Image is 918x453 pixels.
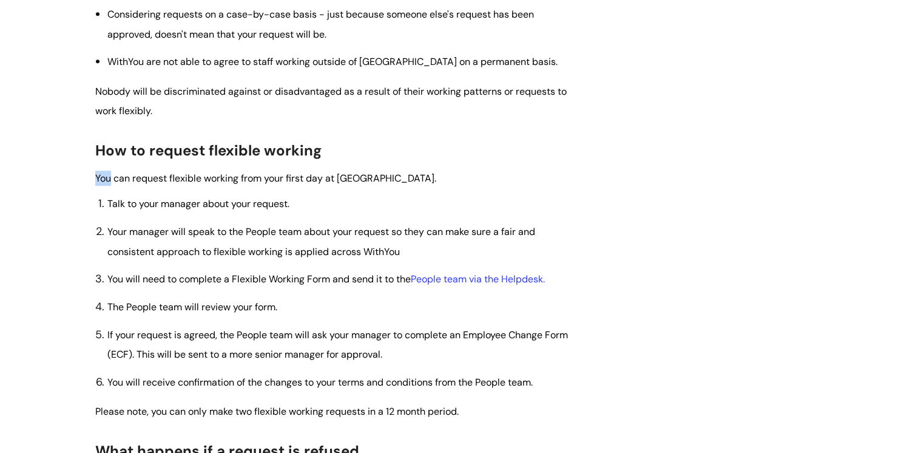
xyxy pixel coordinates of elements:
[107,329,568,361] span: If your request is agreed, the People team will ask your manager to complete an Employee Change F...
[411,273,545,285] a: People team via the Helpdesk.
[107,55,558,68] span: WithYou are not able to agree to staff working outside of [GEOGRAPHIC_DATA] on a permanent basis.
[95,141,322,160] span: How to request flexible working
[107,197,289,210] span: Talk to your manager about your request.
[107,273,545,285] span: You will need to complete a Flexible Working Form and send it to the
[107,225,535,257] span: Your manager will speak to the People team about your request so they can make sure a fair and co...
[95,85,567,117] span: Nobody will be discriminated against or disadvantaged as a result of their working patterns or re...
[95,405,459,418] span: Please note, you can only make two flexible working requests in a 12 month period.
[95,172,436,185] span: You can request flexible working from your first day at [GEOGRAPHIC_DATA].
[107,301,277,313] span: The People team will review your form.
[107,8,534,40] span: Considering requests on a case-by-case basis - just because someone else's request has been appro...
[107,376,533,389] span: You will receive confirmation of the changes to your terms and conditions from the People team.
